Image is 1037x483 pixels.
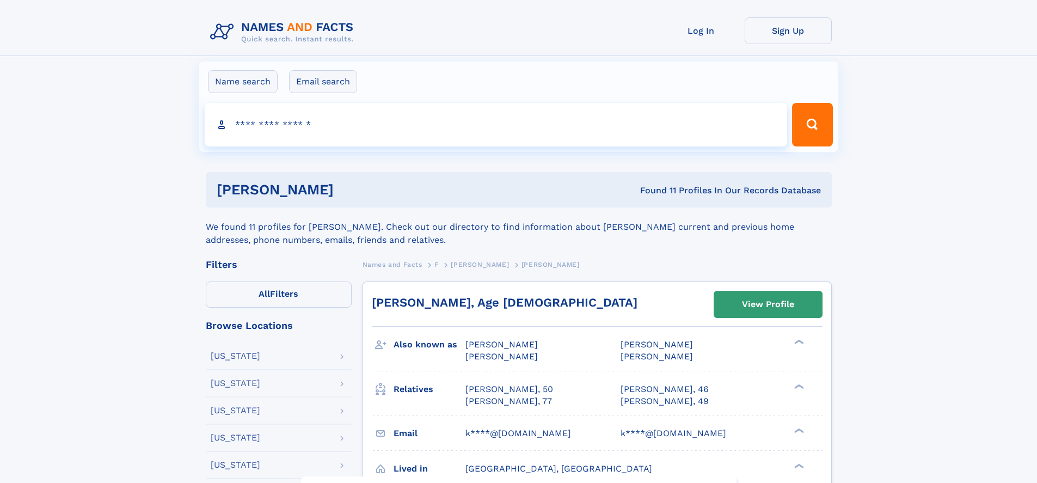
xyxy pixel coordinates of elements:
[658,17,745,44] a: Log In
[791,427,805,434] div: ❯
[465,395,552,407] a: [PERSON_NAME], 77
[742,292,794,317] div: View Profile
[465,339,538,350] span: [PERSON_NAME]
[394,335,465,354] h3: Also known as
[211,352,260,360] div: [US_STATE]
[621,339,693,350] span: [PERSON_NAME]
[217,183,487,197] h1: [PERSON_NAME]
[714,291,822,317] a: View Profile
[465,351,538,362] span: [PERSON_NAME]
[206,260,352,270] div: Filters
[621,351,693,362] span: [PERSON_NAME]
[487,185,821,197] div: Found 11 Profiles In Our Records Database
[434,261,439,268] span: F
[791,462,805,469] div: ❯
[289,70,357,93] label: Email search
[621,395,709,407] a: [PERSON_NAME], 49
[791,339,805,346] div: ❯
[465,463,652,474] span: [GEOGRAPHIC_DATA], [GEOGRAPHIC_DATA]
[206,321,352,331] div: Browse Locations
[206,17,363,47] img: Logo Names and Facts
[451,261,509,268] span: [PERSON_NAME]
[211,433,260,442] div: [US_STATE]
[206,282,352,308] label: Filters
[211,461,260,469] div: [US_STATE]
[205,103,788,146] input: search input
[745,17,832,44] a: Sign Up
[259,289,270,299] span: All
[394,460,465,478] h3: Lived in
[363,258,422,271] a: Names and Facts
[621,383,709,395] a: [PERSON_NAME], 46
[206,207,832,247] div: We found 11 profiles for [PERSON_NAME]. Check out our directory to find information about [PERSON...
[372,296,637,309] a: [PERSON_NAME], Age [DEMOGRAPHIC_DATA]
[791,383,805,390] div: ❯
[208,70,278,93] label: Name search
[211,406,260,415] div: [US_STATE]
[434,258,439,271] a: F
[394,380,465,399] h3: Relatives
[792,103,832,146] button: Search Button
[465,383,553,395] a: [PERSON_NAME], 50
[521,261,580,268] span: [PERSON_NAME]
[451,258,509,271] a: [PERSON_NAME]
[211,379,260,388] div: [US_STATE]
[394,424,465,443] h3: Email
